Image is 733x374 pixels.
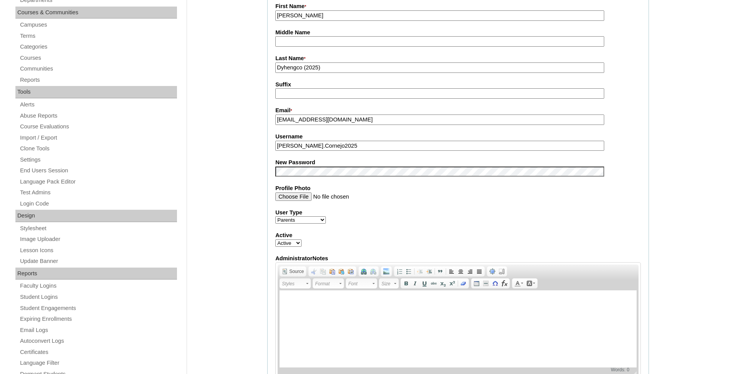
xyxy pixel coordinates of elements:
[19,336,177,346] a: Autoconvert Logs
[448,279,457,288] a: Superscript
[275,184,641,192] label: Profile Photo
[348,279,371,288] span: Font
[15,7,177,19] div: Courses & Communities
[19,188,177,197] a: Test Admins
[475,267,484,276] a: Justify
[497,267,506,276] a: Show Blocks
[472,279,481,288] a: Table
[19,31,177,41] a: Terms
[346,278,377,288] a: Font
[411,279,420,288] a: Italic
[19,144,177,153] a: Clone Tools
[19,281,177,291] a: Faculty Logins
[465,267,475,276] a: Align Right
[609,367,631,372] div: Statistics
[395,267,404,276] a: Insert/Remove Numbered List
[282,279,305,288] span: Styles
[275,81,641,89] label: Suffix
[19,111,177,121] a: Abuse Reports
[15,210,177,222] div: Design
[275,254,641,263] label: AdministratorNotes
[19,224,177,233] a: Stylesheet
[313,278,344,288] a: Format
[19,64,177,74] a: Communities
[369,267,378,276] a: Unlink
[500,279,509,288] a: Insert Equation
[19,358,177,368] a: Language Filter
[346,267,356,276] a: Paste from Word
[19,75,177,85] a: Reports
[19,100,177,110] a: Alerts
[275,54,641,63] label: Last Name
[280,278,311,288] a: Styles
[275,2,641,11] label: First Name
[275,133,641,141] label: Username
[379,278,399,288] a: Size
[404,267,413,276] a: Insert/Remove Bulleted List
[280,290,637,367] iframe: Rich Text Editor, AdministratorNotes
[318,267,328,276] a: Copy
[15,268,177,280] div: Reports
[19,42,177,52] a: Categories
[275,231,641,239] label: Active
[19,166,177,175] a: End Users Session
[425,267,434,276] a: Increase Indent
[513,279,525,288] a: Text Color
[19,234,177,244] a: Image Uploader
[19,177,177,187] a: Language Pack Editor
[19,20,177,30] a: Campuses
[19,199,177,209] a: Login Code
[19,133,177,143] a: Import / Export
[609,367,631,372] span: Words: 0
[19,256,177,266] a: Update Banner
[288,268,304,275] span: Source
[481,279,490,288] a: Insert Horizontal Line
[19,303,177,313] a: Student Engagements
[490,279,500,288] a: Insert Special Character
[19,155,177,165] a: Settings
[447,267,456,276] a: Align Left
[415,267,425,276] a: Decrease Indent
[381,279,393,288] span: Size
[19,53,177,63] a: Courses
[488,267,497,276] a: Maximize
[275,29,641,37] label: Middle Name
[19,246,177,255] a: Lesson Icons
[382,267,391,276] a: Add Image
[315,279,338,288] span: Format
[525,279,537,288] a: Background Color
[436,267,445,276] a: Block Quote
[359,267,369,276] a: Link
[459,279,468,288] a: Remove Format
[275,158,641,167] label: New Password
[420,279,429,288] a: Underline
[19,122,177,131] a: Course Evaluations
[19,292,177,302] a: Student Logins
[19,325,177,335] a: Email Logs
[275,106,641,115] label: Email
[401,279,411,288] a: Bold
[337,267,346,276] a: Paste as plain text
[280,267,305,276] a: Source
[15,86,177,98] div: Tools
[309,267,318,276] a: Cut
[429,279,438,288] a: Strike Through
[456,267,465,276] a: Center
[19,314,177,324] a: Expiring Enrollments
[438,279,448,288] a: Subscript
[19,347,177,357] a: Certificates
[328,267,337,276] a: Paste
[275,209,641,217] label: User Type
